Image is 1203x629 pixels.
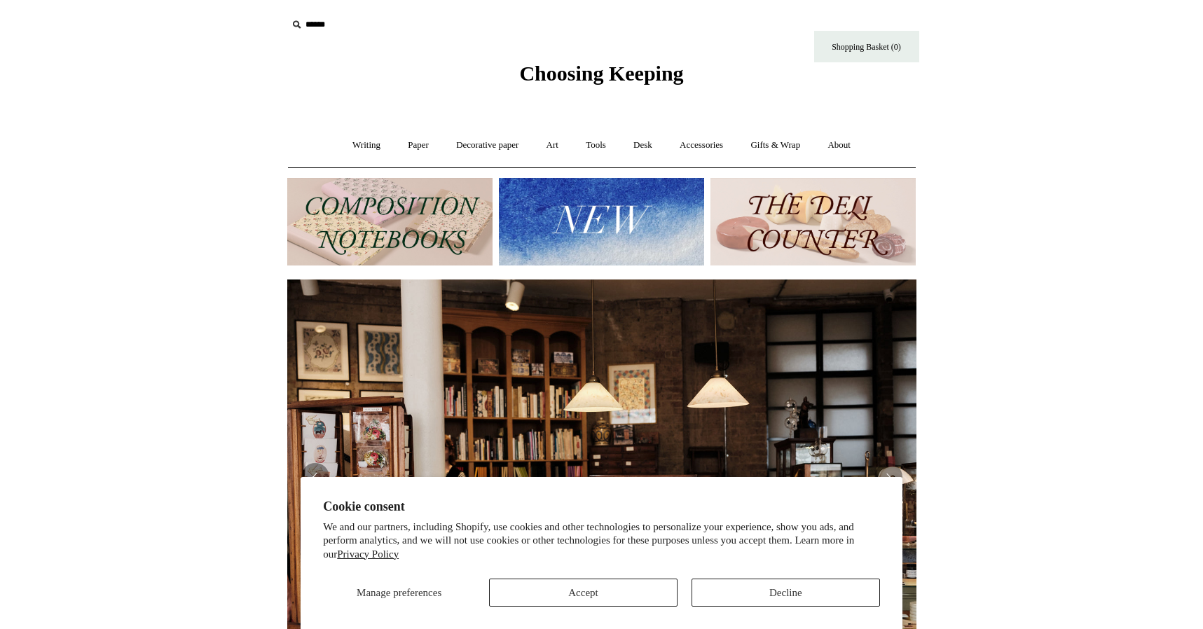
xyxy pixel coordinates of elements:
[667,127,736,164] a: Accessories
[815,127,863,164] a: About
[323,579,475,607] button: Manage preferences
[692,579,880,607] button: Decline
[519,73,683,83] a: Choosing Keeping
[499,178,704,265] img: New.jpg__PID:f73bdf93-380a-4a35-bcfe-7823039498e1
[573,127,619,164] a: Tools
[287,178,493,265] img: 202302 Composition ledgers.jpg__PID:69722ee6-fa44-49dd-a067-31375e5d54ec
[621,127,665,164] a: Desk
[874,463,902,491] button: Next
[814,31,919,62] a: Shopping Basket (0)
[710,178,916,265] img: The Deli Counter
[337,548,399,560] a: Privacy Policy
[519,62,683,85] span: Choosing Keeping
[738,127,813,164] a: Gifts & Wrap
[323,520,880,562] p: We and our partners, including Shopify, use cookies and other technologies to personalize your ex...
[444,127,531,164] a: Decorative paper
[357,587,441,598] span: Manage preferences
[340,127,393,164] a: Writing
[395,127,441,164] a: Paper
[534,127,571,164] a: Art
[301,463,329,491] button: Previous
[489,579,678,607] button: Accept
[323,499,880,514] h2: Cookie consent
